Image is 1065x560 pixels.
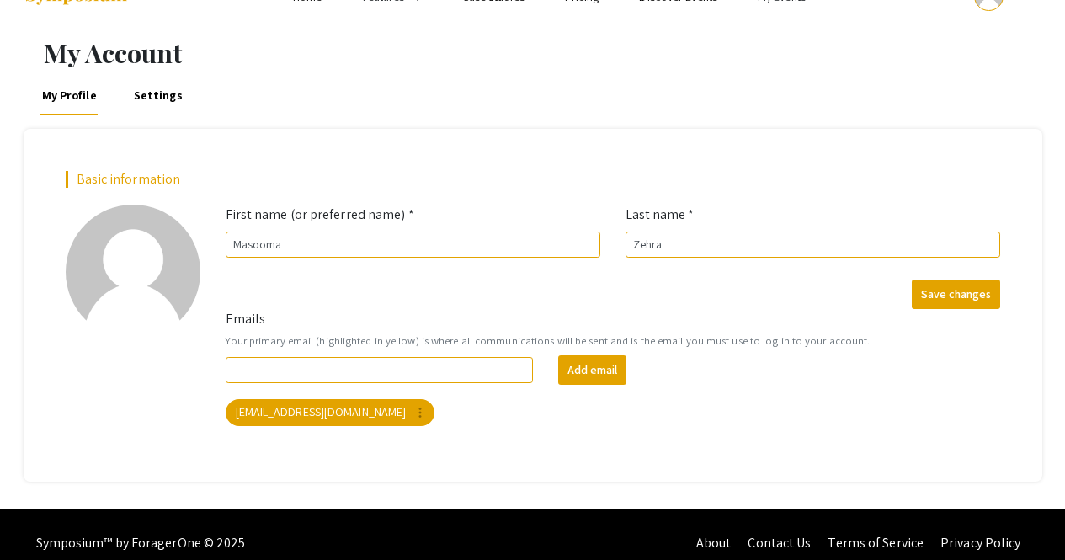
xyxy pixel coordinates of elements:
[44,38,1042,68] h1: My Account
[226,333,1000,349] small: Your primary email (highlighted in yellow) is where all communications will be sent and is the em...
[131,75,185,115] a: Settings
[13,484,72,547] iframe: Chat
[940,534,1020,552] a: Privacy Policy
[226,309,266,329] label: Emails
[66,171,1000,187] h2: Basic information
[39,75,99,115] a: My Profile
[226,399,435,426] mat-chip: [EMAIL_ADDRESS][DOMAIN_NAME]
[748,534,811,552] a: Contact Us
[558,355,626,385] button: Add email
[226,396,1000,429] mat-chip-list: Your emails
[413,405,428,420] mat-icon: more_vert
[828,534,924,552] a: Terms of Service
[696,534,732,552] a: About
[912,280,1000,309] button: Save changes
[226,205,414,225] label: First name (or preferred name) *
[626,205,695,225] label: Last name *
[222,396,439,429] app-email-chip: Your primary email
